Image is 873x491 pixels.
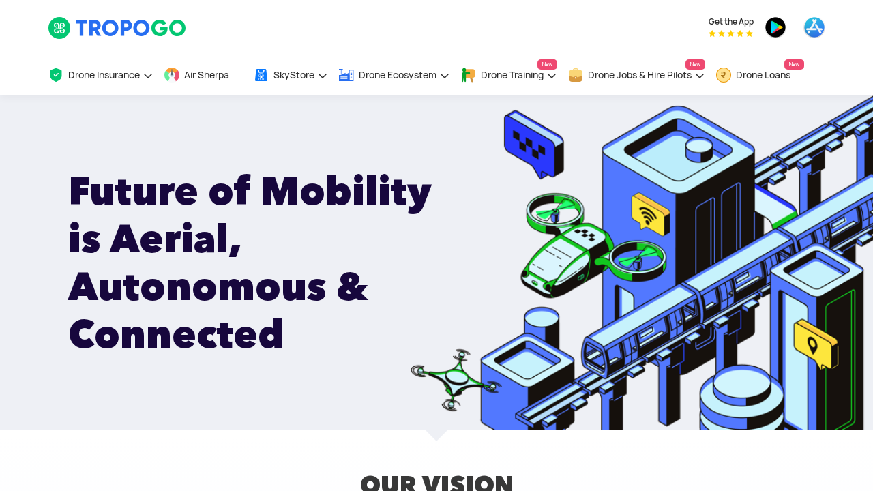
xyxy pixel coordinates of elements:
span: Get the App [709,16,754,27]
span: SkyStore [273,70,314,80]
img: ic_playstore.png [765,16,786,38]
span: New [537,59,557,70]
span: Drone Ecosystem [359,70,436,80]
a: Air Sherpa [164,55,243,95]
img: TropoGo Logo [48,16,188,40]
a: Drone Insurance [48,55,153,95]
a: SkyStore [253,55,328,95]
span: Drone Jobs & Hire Pilots [588,70,692,80]
span: New [784,59,804,70]
a: Drone TrainingNew [460,55,557,95]
span: Air Sherpa [184,70,229,80]
span: Drone Training [481,70,544,80]
span: New [685,59,705,70]
img: App Raking [709,30,753,37]
a: Drone Ecosystem [338,55,450,95]
h1: Future of Mobility is Aerial, Autonomous & Connected [68,167,473,358]
a: Drone LoansNew [715,55,804,95]
img: ic_appstore.png [803,16,825,38]
span: Drone Loans [736,70,790,80]
span: Drone Insurance [68,70,140,80]
a: Drone Jobs & Hire PilotsNew [567,55,705,95]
